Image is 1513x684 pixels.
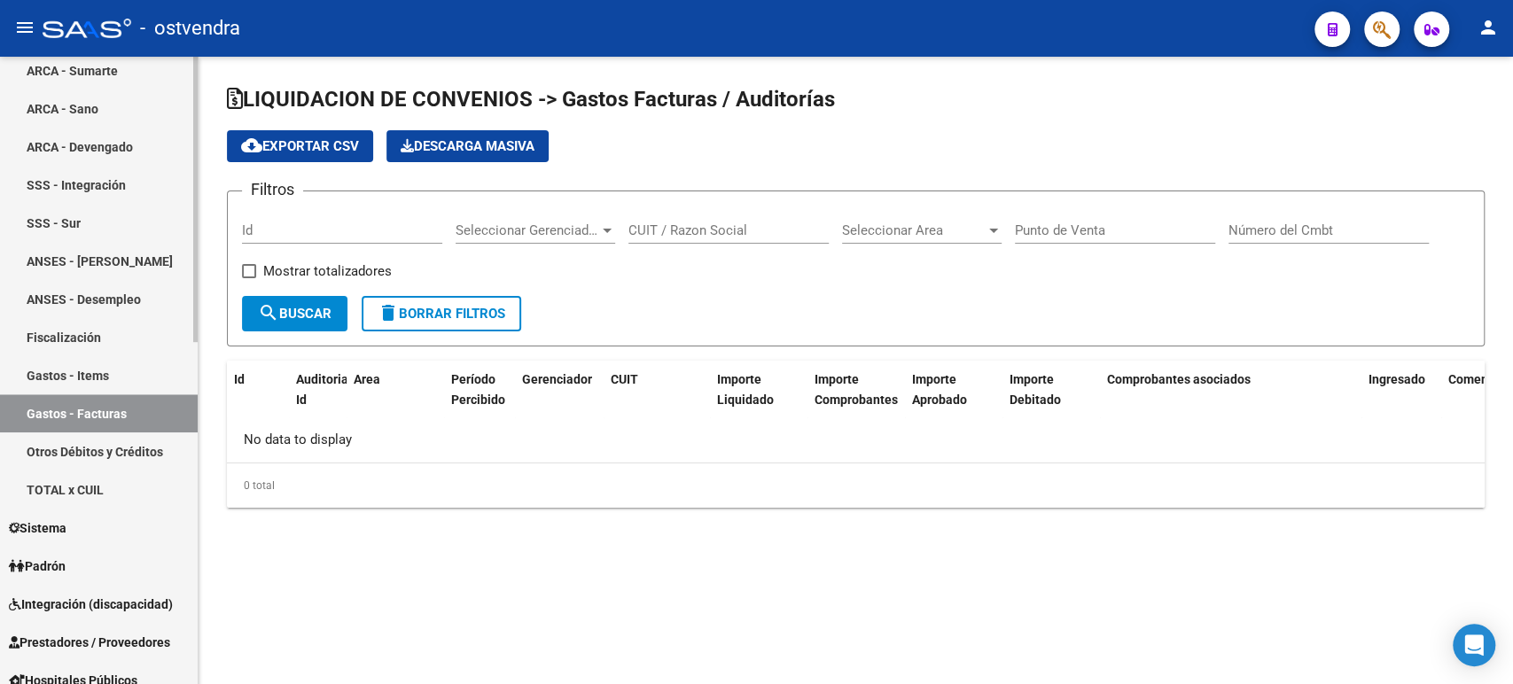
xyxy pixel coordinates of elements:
[140,9,240,48] span: - ostvendra
[611,372,638,386] span: CUIT
[9,633,170,652] span: Prestadores / Proveedores
[258,306,331,322] span: Buscar
[604,361,710,419] datatable-header-cell: CUIT
[515,361,604,419] datatable-header-cell: Gerenciador
[227,130,373,162] button: Exportar CSV
[401,138,534,154] span: Descarga Masiva
[1478,17,1499,38] mat-icon: person
[378,302,399,323] mat-icon: delete
[362,296,521,331] button: Borrar Filtros
[227,418,1484,462] div: No data to display
[386,130,549,162] app-download-masive: Descarga masiva de comprobantes (adjuntos)
[9,518,66,538] span: Sistema
[227,87,835,112] span: LIQUIDACION DE CONVENIOS -> Gastos Facturas / Auditorías
[241,138,359,154] span: Exportar CSV
[378,306,505,322] span: Borrar Filtros
[1010,372,1061,407] span: Importe Debitado
[14,17,35,38] mat-icon: menu
[522,372,592,386] span: Gerenciador
[227,361,289,419] datatable-header-cell: Id
[242,296,347,331] button: Buscar
[717,372,774,407] span: Importe Liquidado
[9,595,173,614] span: Integración (discapacidad)
[1361,361,1441,419] datatable-header-cell: Ingresado
[1100,361,1361,419] datatable-header-cell: Comprobantes asociados
[347,361,444,419] datatable-header-cell: Area
[710,361,807,419] datatable-header-cell: Importe Liquidado
[241,135,262,156] mat-icon: cloud_download
[296,372,348,407] span: Auditoria Id
[1453,624,1495,666] div: Open Intercom Messenger
[815,372,898,407] span: Importe Comprobantes
[1107,372,1251,386] span: Comprobantes asociados
[456,222,599,238] span: Seleccionar Gerenciador
[227,463,1485,508] div: 0 total
[1369,372,1425,386] span: Ingresado
[263,260,392,282] span: Mostrar totalizadores
[1002,361,1100,419] datatable-header-cell: Importe Debitado
[354,372,380,386] span: Area
[9,556,66,576] span: Padrón
[386,130,549,162] button: Descarga Masiva
[234,372,245,386] span: Id
[451,372,505,407] span: Período Percibido
[242,177,303,202] h3: Filtros
[912,372,967,407] span: Importe Aprobado
[905,361,1002,419] datatable-header-cell: Importe Aprobado
[258,302,279,323] mat-icon: search
[842,222,986,238] span: Seleccionar Area
[807,361,905,419] datatable-header-cell: Importe Comprobantes
[289,361,347,419] datatable-header-cell: Auditoria Id
[444,361,515,419] datatable-header-cell: Período Percibido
